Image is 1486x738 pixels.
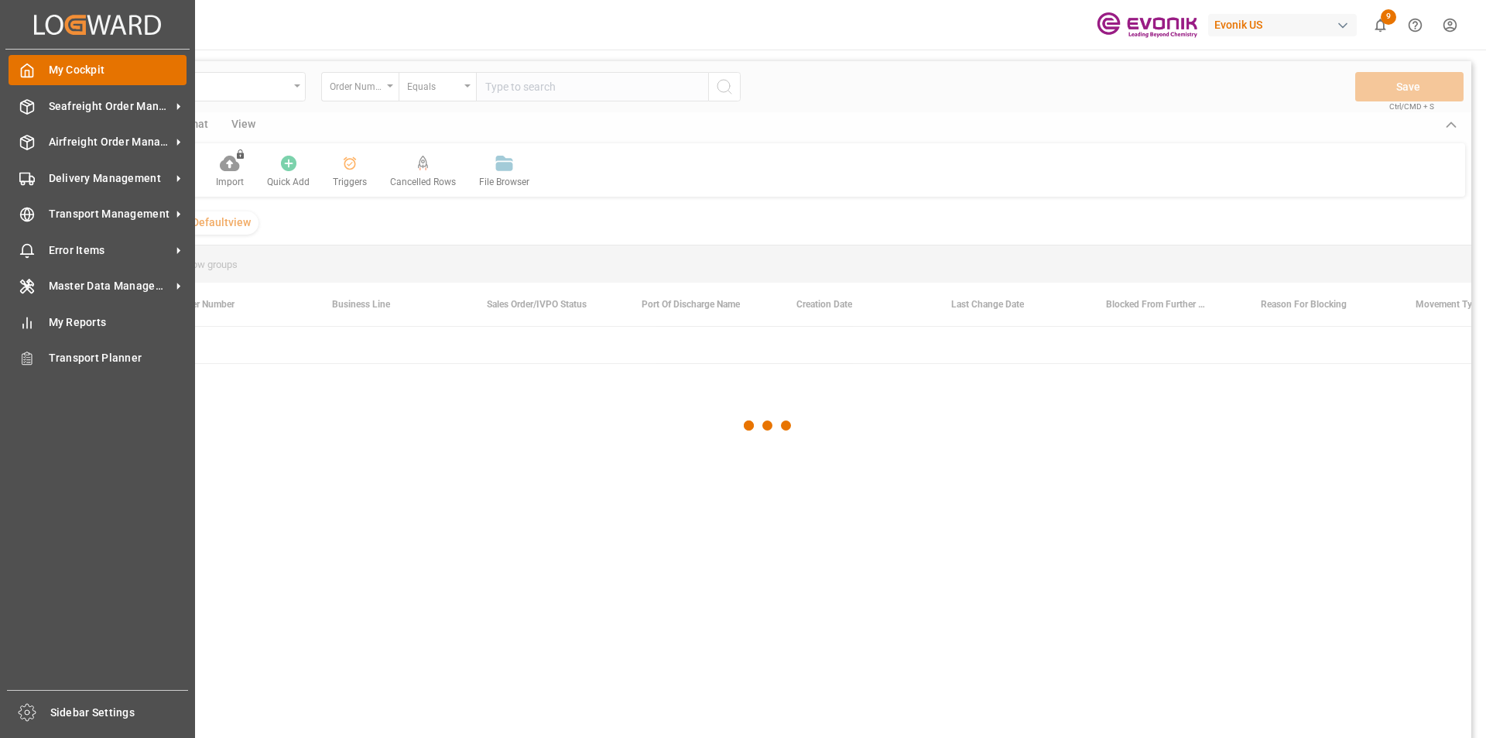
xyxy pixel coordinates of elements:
a: My Cockpit [9,55,187,85]
button: show 9 new notifications [1363,8,1398,43]
a: Transport Planner [9,343,187,373]
span: My Reports [49,314,187,331]
span: Master Data Management [49,278,171,294]
span: Error Items [49,242,171,259]
span: Seafreight Order Management [49,98,171,115]
button: Evonik US [1208,10,1363,39]
span: Transport Management [49,206,171,222]
button: Help Center [1398,8,1433,43]
span: My Cockpit [49,62,187,78]
span: 9 [1381,9,1396,25]
span: Airfreight Order Management [49,134,171,150]
a: My Reports [9,307,187,337]
div: Evonik US [1208,14,1357,36]
span: Transport Planner [49,350,187,366]
span: Delivery Management [49,170,171,187]
img: Evonik-brand-mark-Deep-Purple-RGB.jpeg_1700498283.jpeg [1097,12,1197,39]
span: Sidebar Settings [50,705,189,721]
